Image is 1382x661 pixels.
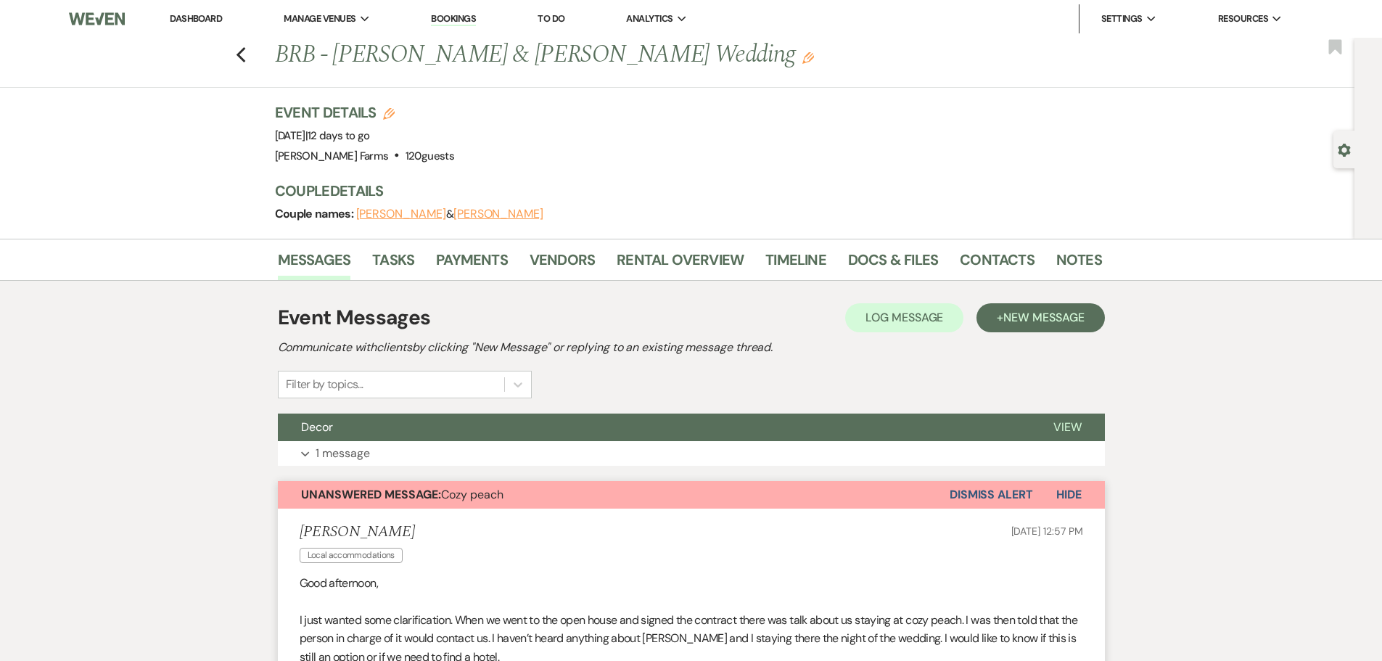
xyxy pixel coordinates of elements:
span: Resources [1218,12,1268,26]
span: | [305,128,370,143]
span: [DATE] [275,128,370,143]
button: View [1030,414,1105,441]
button: Log Message [845,303,963,332]
h5: [PERSON_NAME] [300,523,415,541]
button: Open lead details [1338,142,1351,156]
span: New Message [1003,310,1084,325]
p: 1 message [316,444,370,463]
span: View [1053,419,1082,435]
a: Docs & Files [848,248,938,280]
button: Decor [278,414,1030,441]
a: Timeline [765,248,826,280]
span: 120 guests [406,149,454,163]
button: [PERSON_NAME] [453,208,543,220]
div: Filter by topics... [286,376,363,393]
button: Unanswered Message:Cozy peach [278,481,950,509]
span: Local accommodations [300,548,403,563]
button: 1 message [278,441,1105,466]
a: Bookings [431,12,476,26]
a: To Do [538,12,564,25]
span: Analytics [626,12,673,26]
span: Log Message [865,310,943,325]
h3: Couple Details [275,181,1087,201]
a: Tasks [372,248,414,280]
strong: Unanswered Message: [301,487,441,502]
span: Decor [301,419,333,435]
h1: Event Messages [278,303,431,333]
a: Notes [1056,248,1102,280]
span: Couple names: [275,206,356,221]
span: [PERSON_NAME] Farms [275,149,389,163]
button: Edit [802,51,814,64]
button: Hide [1033,481,1105,509]
h2: Communicate with clients by clicking "New Message" or replying to an existing message thread. [278,339,1105,356]
a: Contacts [960,248,1035,280]
span: & [356,207,543,221]
h3: Event Details [275,102,454,123]
a: Messages [278,248,351,280]
a: Rental Overview [617,248,744,280]
span: Settings [1101,12,1143,26]
button: +New Message [976,303,1104,332]
a: Payments [436,248,508,280]
p: Good afternoon, [300,574,1083,593]
span: Hide [1056,487,1082,502]
span: Manage Venues [284,12,355,26]
span: 12 days to go [308,128,370,143]
button: Dismiss Alert [950,481,1033,509]
span: [DATE] 12:57 PM [1011,525,1083,538]
a: Vendors [530,248,595,280]
h1: BRB - [PERSON_NAME] & [PERSON_NAME] Wedding [275,38,925,73]
button: [PERSON_NAME] [356,208,446,220]
img: Weven Logo [69,4,124,34]
span: Cozy peach [301,487,503,502]
a: Dashboard [170,12,222,25]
